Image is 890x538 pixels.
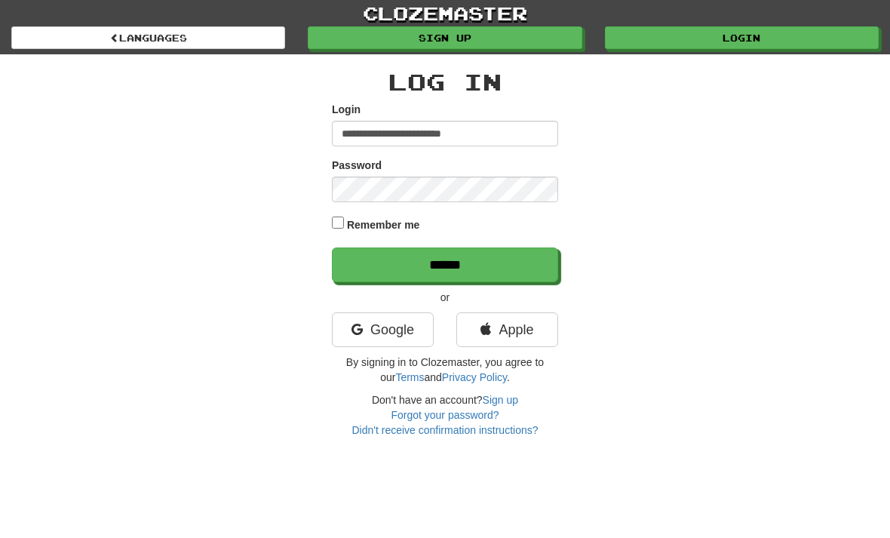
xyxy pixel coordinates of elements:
p: or [332,290,558,305]
h2: Log In [332,69,558,94]
a: Sign up [483,394,518,406]
a: Sign up [308,26,582,49]
a: Login [605,26,879,49]
label: Password [332,158,382,173]
a: Didn't receive confirmation instructions? [351,424,538,436]
a: Terms [395,371,424,383]
div: Don't have an account? [332,392,558,438]
a: Google [332,312,434,347]
p: By signing in to Clozemaster, you agree to our and . [332,355,558,385]
a: Languages [11,26,285,49]
label: Remember me [347,217,420,232]
a: Privacy Policy [442,371,507,383]
a: Apple [456,312,558,347]
a: Forgot your password? [391,409,499,421]
label: Login [332,102,361,117]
